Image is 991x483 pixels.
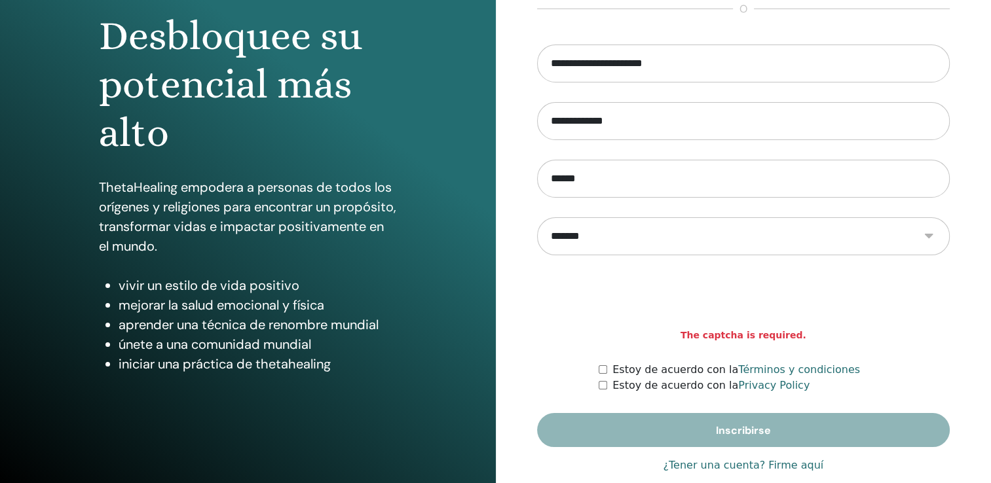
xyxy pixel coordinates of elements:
[612,362,860,378] label: Estoy de acuerdo con la
[738,363,860,376] a: Términos y condiciones
[99,12,396,158] h1: Desbloquee su potencial más alto
[733,1,754,17] span: o
[99,177,396,256] p: ThetaHealing empodera a personas de todos los orígenes y religiones para encontrar un propósito, ...
[681,329,806,342] strong: The captcha is required.
[119,295,396,315] li: mejorar la salud emocional y física
[612,378,810,393] label: Estoy de acuerdo con la
[663,457,823,473] a: ¿Tener una cuenta? Firme aquí
[119,276,396,295] li: vivir un estilo de vida positivo
[738,379,810,391] a: Privacy Policy
[119,334,396,354] li: únete a una comunidad mundial
[644,275,843,326] iframe: reCAPTCHA
[119,315,396,334] li: aprender una técnica de renombre mundial
[119,354,396,374] li: iniciar una práctica de thetahealing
